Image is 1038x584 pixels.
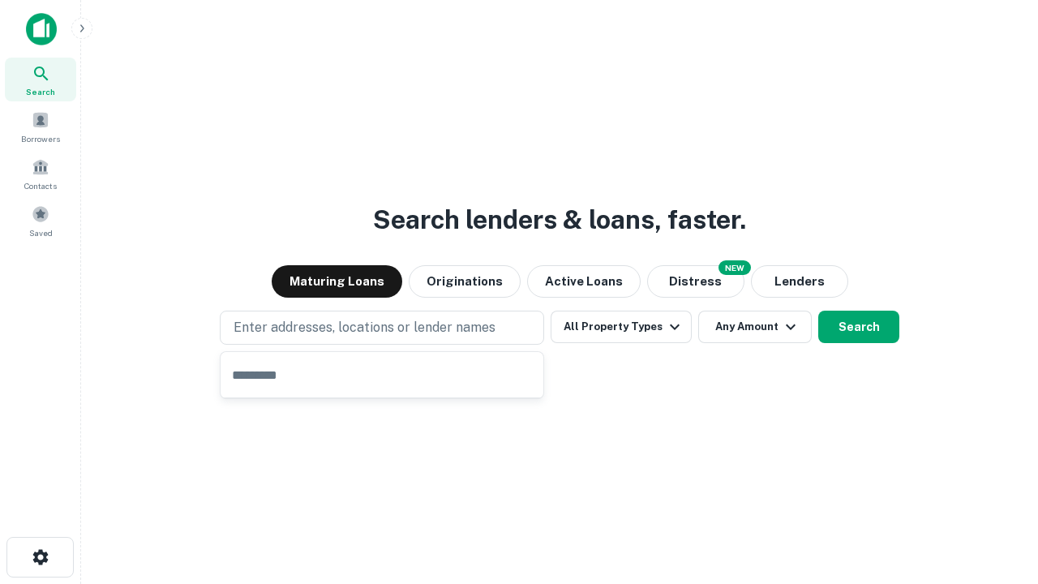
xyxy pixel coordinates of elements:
button: Active Loans [527,265,641,298]
img: capitalize-icon.png [26,13,57,45]
span: Borrowers [21,132,60,145]
p: Enter addresses, locations or lender names [234,318,495,337]
button: Enter addresses, locations or lender names [220,311,544,345]
span: Search [26,85,55,98]
div: NEW [718,260,751,275]
a: Borrowers [5,105,76,148]
a: Search [5,58,76,101]
iframe: Chat Widget [957,454,1038,532]
button: Lenders [751,265,848,298]
a: Contacts [5,152,76,195]
button: All Property Types [551,311,692,343]
button: Any Amount [698,311,812,343]
button: Search distressed loans with lien and other non-mortgage details. [647,265,744,298]
button: Maturing Loans [272,265,402,298]
span: Saved [29,226,53,239]
span: Contacts [24,179,57,192]
h3: Search lenders & loans, faster. [373,200,746,239]
a: Saved [5,199,76,243]
button: Search [818,311,899,343]
button: Originations [409,265,521,298]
